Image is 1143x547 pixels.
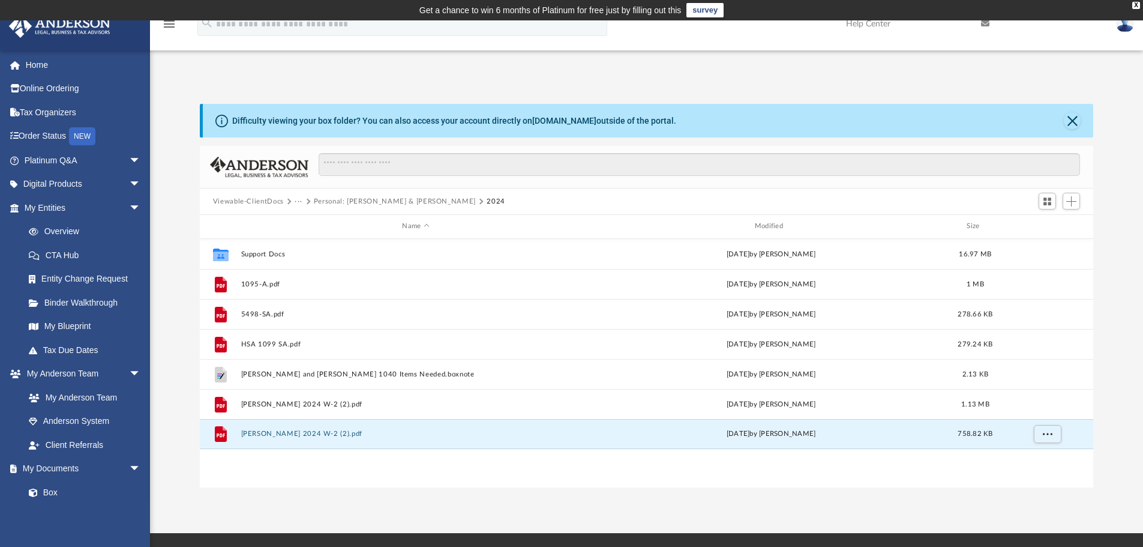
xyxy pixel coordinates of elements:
a: Order StatusNEW [8,124,159,149]
div: NEW [69,127,95,145]
a: Entity Change Request [17,267,159,291]
div: Name [240,221,590,232]
button: 5498-SA.pdf [241,310,590,318]
button: [PERSON_NAME] and [PERSON_NAME] 1040 Items Needed.boxnote [241,370,590,378]
div: [DATE] by [PERSON_NAME] [596,279,946,289]
a: My Anderson Teamarrow_drop_down [8,362,153,386]
a: Online Ordering [8,77,159,101]
div: Difficulty viewing your box folder? You can also access your account directly on outside of the p... [232,115,676,127]
div: [DATE] by [PERSON_NAME] [596,249,946,259]
div: Size [951,221,999,232]
a: My Documentsarrow_drop_down [8,457,153,481]
div: [DATE] by [PERSON_NAME] [596,429,946,440]
a: Tax Organizers [8,100,159,124]
div: id [205,221,235,232]
a: Anderson System [17,409,153,434]
a: Tax Due Dates [17,338,159,362]
div: [DATE] by [PERSON_NAME] [596,339,946,349]
a: Digital Productsarrow_drop_down [8,172,159,196]
button: HSA 1099 SA.pdf [241,340,590,348]
button: ··· [295,196,302,207]
a: Platinum Q&Aarrow_drop_down [8,148,159,172]
input: Search files and folders [319,153,1080,176]
div: Modified [596,221,946,232]
span: arrow_drop_down [129,457,153,482]
a: My Anderson Team [17,385,147,409]
span: 278.66 KB [958,310,992,317]
a: Overview [17,220,159,244]
button: Switch to Grid View [1039,193,1057,210]
span: 2.13 KB [962,370,988,377]
button: More options [1033,425,1061,443]
button: Add [1063,193,1081,210]
button: Support Docs [241,250,590,258]
button: Personal: [PERSON_NAME] & [PERSON_NAME] [314,196,476,207]
div: grid [200,239,1094,488]
a: Meeting Minutes [17,504,153,528]
div: [DATE] by [PERSON_NAME] [596,399,946,409]
button: 2024 [487,196,505,207]
span: 1 MB [967,280,984,287]
button: [PERSON_NAME] 2024 W-2 (2).pdf [241,430,590,438]
a: Client Referrals [17,433,153,457]
span: arrow_drop_down [129,196,153,220]
div: [DATE] by [PERSON_NAME] [596,309,946,319]
button: [PERSON_NAME] 2024 W-2 (2).pdf [241,400,590,408]
div: Get a chance to win 6 months of Platinum for free just by filling out this [419,3,682,17]
i: search [200,16,214,29]
div: close [1132,2,1140,9]
img: Anderson Advisors Platinum Portal [5,14,114,38]
img: User Pic [1116,15,1134,32]
span: arrow_drop_down [129,172,153,197]
span: 16.97 MB [959,250,991,257]
a: [DOMAIN_NAME] [532,116,596,125]
i: menu [162,17,176,31]
span: arrow_drop_down [129,362,153,387]
span: arrow_drop_down [129,148,153,173]
span: 279.24 KB [958,340,992,347]
span: 1.13 MB [961,400,989,407]
a: Binder Walkthrough [17,291,159,315]
a: My Entitiesarrow_drop_down [8,196,159,220]
div: [DATE] by [PERSON_NAME] [596,369,946,379]
span: 758.82 KB [958,431,992,437]
button: Close [1064,112,1081,129]
a: Box [17,480,147,504]
a: survey [686,3,724,17]
a: CTA Hub [17,243,159,267]
button: Viewable-ClientDocs [213,196,284,207]
a: Home [8,53,159,77]
a: menu [162,23,176,31]
div: id [1004,221,1088,232]
button: 1095-A.pdf [241,280,590,288]
a: My Blueprint [17,315,153,339]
